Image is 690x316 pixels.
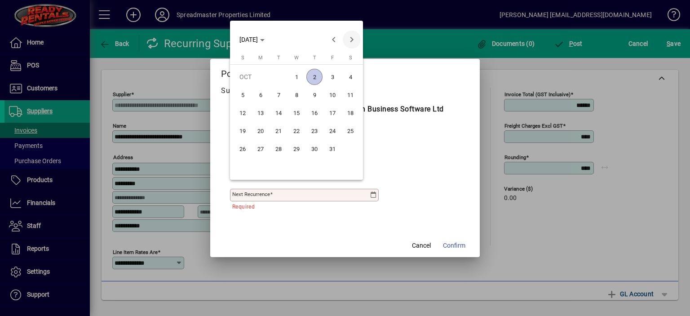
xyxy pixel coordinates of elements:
span: 16 [306,105,323,121]
span: 18 [342,105,358,121]
button: Tue Oct 21 2025 [270,122,287,140]
span: T [313,55,316,61]
span: 25 [342,123,358,139]
button: Wed Oct 08 2025 [287,86,305,104]
span: S [241,55,244,61]
span: 26 [234,141,251,157]
span: F [331,55,334,61]
button: Sun Oct 26 2025 [234,140,252,158]
span: 30 [306,141,323,157]
span: 2 [306,69,323,85]
button: Thu Oct 16 2025 [305,104,323,122]
button: Fri Oct 31 2025 [323,140,341,158]
span: M [258,55,263,61]
button: Mon Oct 27 2025 [252,140,270,158]
span: 3 [324,69,341,85]
button: Tue Oct 28 2025 [270,140,287,158]
span: 22 [288,123,305,139]
span: 6 [252,87,269,103]
button: Mon Oct 13 2025 [252,104,270,122]
span: 13 [252,105,269,121]
button: Wed Oct 22 2025 [287,122,305,140]
button: Thu Oct 09 2025 [305,86,323,104]
button: Next month [343,31,361,49]
button: Thu Oct 02 2025 [305,68,323,86]
span: 28 [270,141,287,157]
span: 8 [288,87,305,103]
button: Sat Oct 11 2025 [341,86,359,104]
button: Thu Oct 23 2025 [305,122,323,140]
span: 15 [288,105,305,121]
button: Choose month and year [236,31,268,48]
button: Mon Oct 06 2025 [252,86,270,104]
span: T [277,55,280,61]
button: Fri Oct 03 2025 [323,68,341,86]
button: Tue Oct 07 2025 [270,86,287,104]
button: Previous month [325,31,343,49]
button: Sat Oct 04 2025 [341,68,359,86]
span: 23 [306,123,323,139]
span: S [349,55,352,61]
span: 19 [234,123,251,139]
button: Wed Oct 29 2025 [287,140,305,158]
span: 24 [324,123,341,139]
span: 1 [288,69,305,85]
button: Mon Oct 20 2025 [252,122,270,140]
span: 11 [342,87,358,103]
button: Sat Oct 25 2025 [341,122,359,140]
span: 7 [270,87,287,103]
button: Sun Oct 05 2025 [234,86,252,104]
span: 29 [288,141,305,157]
span: W [294,55,299,61]
span: 4 [342,69,358,85]
span: 20 [252,123,269,139]
span: 31 [324,141,341,157]
span: 21 [270,123,287,139]
span: 10 [324,87,341,103]
button: Fri Oct 10 2025 [323,86,341,104]
span: 27 [252,141,269,157]
button: Tue Oct 14 2025 [270,104,287,122]
span: [DATE] [239,36,258,43]
button: Sun Oct 12 2025 [234,104,252,122]
button: Fri Oct 24 2025 [323,122,341,140]
button: Thu Oct 30 2025 [305,140,323,158]
span: 5 [234,87,251,103]
button: Wed Oct 01 2025 [287,68,305,86]
td: OCT [234,68,287,86]
button: Sun Oct 19 2025 [234,122,252,140]
button: Wed Oct 15 2025 [287,104,305,122]
span: 17 [324,105,341,121]
button: Sat Oct 18 2025 [341,104,359,122]
span: 9 [306,87,323,103]
span: 12 [234,105,251,121]
button: Fri Oct 17 2025 [323,104,341,122]
span: 14 [270,105,287,121]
